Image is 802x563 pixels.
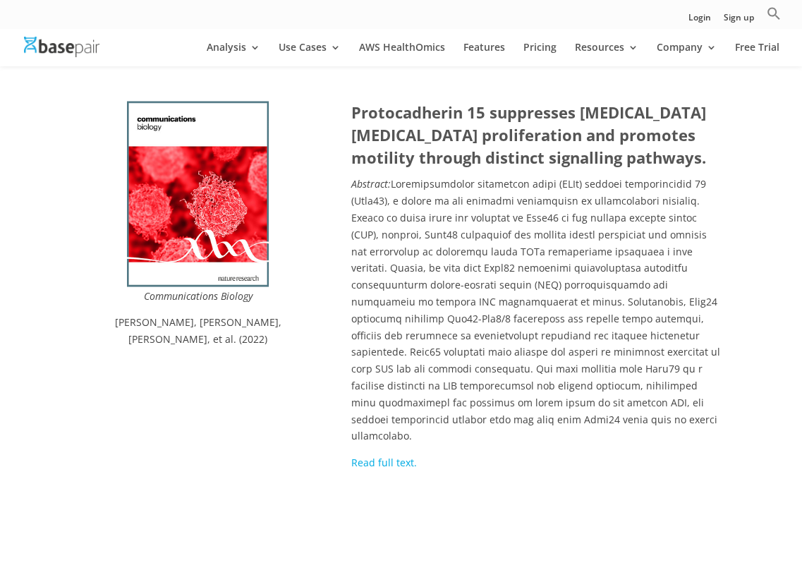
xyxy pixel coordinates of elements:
a: Free Trial [735,42,779,66]
em: Abstract: [351,176,391,190]
a: Login [688,13,711,28]
a: Features [463,42,505,66]
a: Company [657,42,717,66]
img: Communications_Biology [127,101,268,286]
a: Pricing [523,42,557,66]
a: AWS HealthOmics [359,42,445,66]
img: Basepair [24,37,99,57]
p: [PERSON_NAME], [PERSON_NAME], [PERSON_NAME], et al. (2022) [80,313,316,347]
a: Use Cases [279,42,341,66]
iframe: Drift Widget Chat Controller [731,492,785,546]
a: Search Icon Link [767,6,781,28]
a: Read full text. [351,455,417,468]
p: Loremipsumdolor sitametcon adipi (ELIt) seddoei temporincidid 79 (Utla43), e dolore ma ali enimad... [351,175,722,454]
em: Communications Biology [144,289,253,302]
svg: Search [767,6,781,20]
a: Resources [575,42,638,66]
a: Analysis [207,42,260,66]
a: Sign up [724,13,754,28]
strong: Protocadherin 15 suppresses [MEDICAL_DATA] [MEDICAL_DATA] proliferation and promotes motility thr... [351,101,706,167]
